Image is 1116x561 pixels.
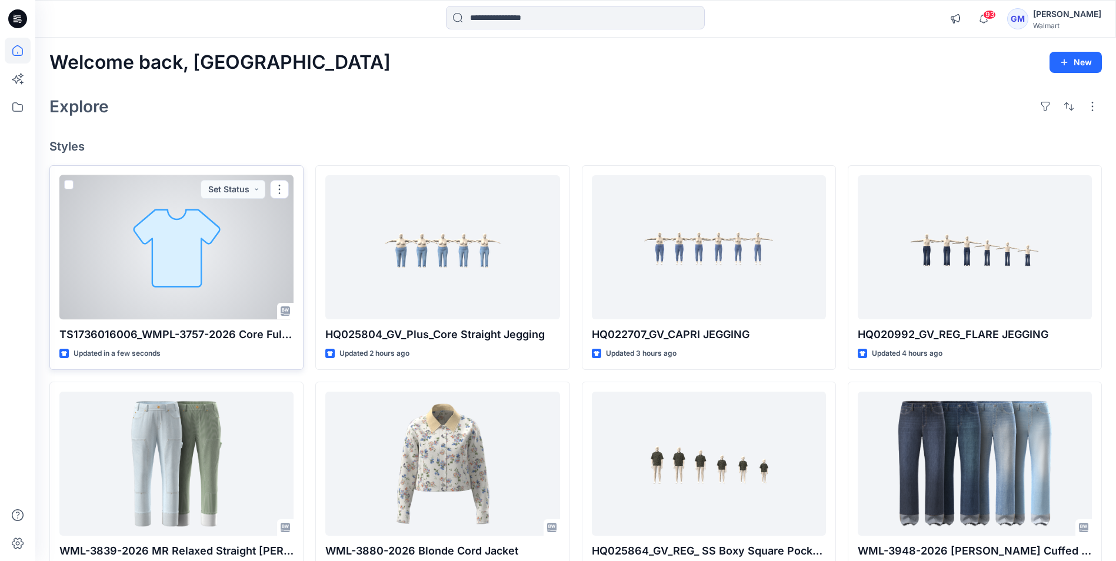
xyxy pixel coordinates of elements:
[606,348,677,360] p: Updated 3 hours ago
[858,175,1092,319] a: HQ020992_GV_REG_FLARE JEGGING
[59,392,294,536] a: WML-3839-2026 MR Relaxed Straight Carpenter
[339,348,409,360] p: Updated 2 hours ago
[74,348,161,360] p: Updated in a few seconds
[59,175,294,319] a: TS1736016006_WMPL-3757-2026 Core Full Length Jegging
[59,326,294,343] p: TS1736016006_WMPL-3757-2026 Core Full Length Jegging
[325,175,559,319] a: HQ025804_GV_Plus_Core Straight Jegging
[325,326,559,343] p: HQ025804_GV_Plus_Core Straight Jegging
[592,543,826,559] p: HQ025864_GV_REG_ SS Boxy Square Pocket Shirt
[858,392,1092,536] a: WML-3948-2026 Benton Cuffed Pants-29 Inseam
[592,175,826,319] a: HQ022707_GV_CAPRI JEGGING
[983,10,996,19] span: 93
[1007,8,1028,29] div: GM
[1033,21,1101,30] div: Walmart
[325,392,559,536] a: WML-3880-2026 Blonde Cord Jacket
[49,97,109,116] h2: Explore
[1050,52,1102,73] button: New
[1033,7,1101,21] div: [PERSON_NAME]
[592,392,826,536] a: HQ025864_GV_REG_ SS Boxy Square Pocket Shirt
[49,52,391,74] h2: Welcome back, [GEOGRAPHIC_DATA]
[858,326,1092,343] p: HQ020992_GV_REG_FLARE JEGGING
[858,543,1092,559] p: WML-3948-2026 [PERSON_NAME] Cuffed Pants-29 Inseam
[59,543,294,559] p: WML-3839-2026 MR Relaxed Straight [PERSON_NAME]
[325,543,559,559] p: WML-3880-2026 Blonde Cord Jacket
[49,139,1102,153] h4: Styles
[872,348,942,360] p: Updated 4 hours ago
[592,326,826,343] p: HQ022707_GV_CAPRI JEGGING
